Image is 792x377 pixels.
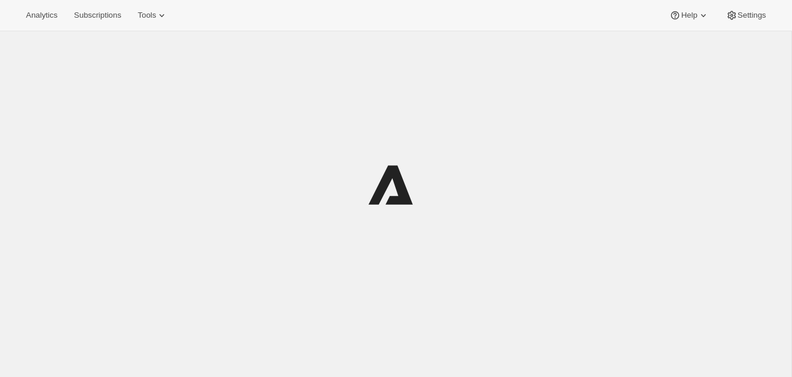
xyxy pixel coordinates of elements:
[681,11,697,20] span: Help
[138,11,156,20] span: Tools
[719,7,773,24] button: Settings
[26,11,57,20] span: Analytics
[19,7,64,24] button: Analytics
[662,7,716,24] button: Help
[131,7,175,24] button: Tools
[67,7,128,24] button: Subscriptions
[74,11,121,20] span: Subscriptions
[738,11,766,20] span: Settings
